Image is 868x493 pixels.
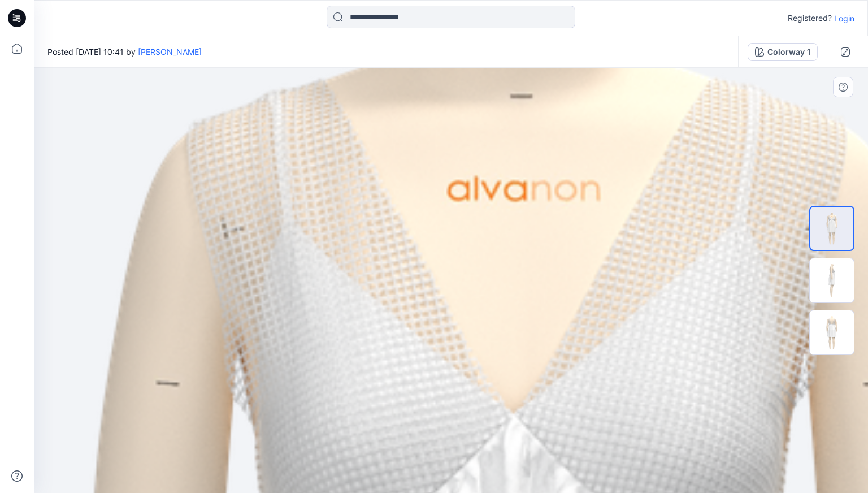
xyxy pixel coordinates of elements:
span: Posted [DATE] 10:41 by [47,46,202,58]
a: [PERSON_NAME] [138,47,202,57]
img: 304_1 [810,258,854,302]
p: Login [834,12,854,24]
button: Colorway 1 [748,43,818,61]
div: Colorway 1 [767,46,810,58]
p: Registered? [788,11,832,25]
img: 304_0 [810,207,853,250]
img: 304_2 [810,310,854,354]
